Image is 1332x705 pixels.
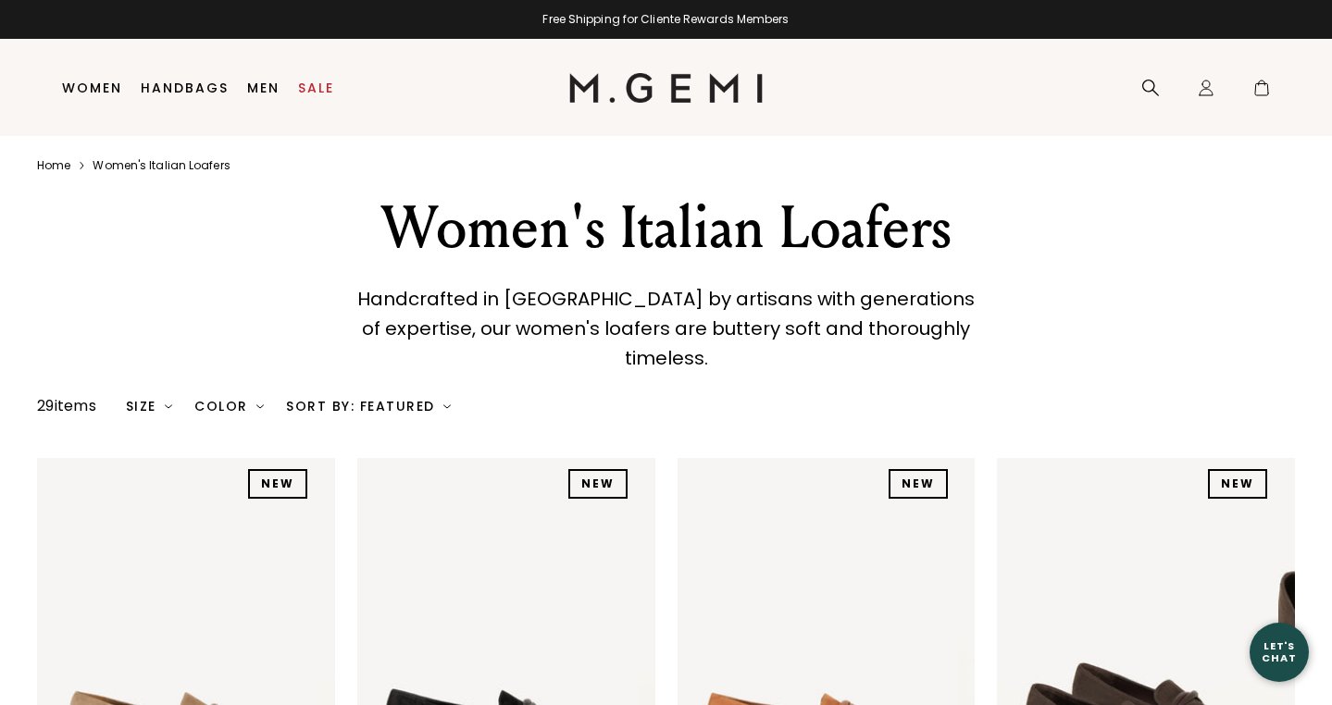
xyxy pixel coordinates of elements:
img: chevron-down.svg [165,402,172,410]
div: NEW [568,469,628,499]
div: NEW [889,469,948,499]
p: Handcrafted in [GEOGRAPHIC_DATA] by artisans with generations of expertise, our women's loafers a... [354,284,978,373]
a: Women [62,80,122,95]
img: M.Gemi [569,73,763,103]
a: Home [37,158,70,173]
a: Sale [298,80,334,95]
img: chevron-down.svg [443,402,451,410]
div: Sort By: Featured [286,399,451,414]
a: Women's italian loafers [93,158,230,173]
div: NEW [1208,469,1267,499]
a: Handbags [141,80,229,95]
a: Men [247,80,280,95]
div: Women's Italian Loafers [323,195,1010,262]
div: Size [126,399,173,414]
div: Let's Chat [1250,640,1309,663]
img: chevron-down.svg [256,402,264,410]
div: Color [194,399,264,414]
div: NEW [248,469,307,499]
div: 29 items [37,395,96,417]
